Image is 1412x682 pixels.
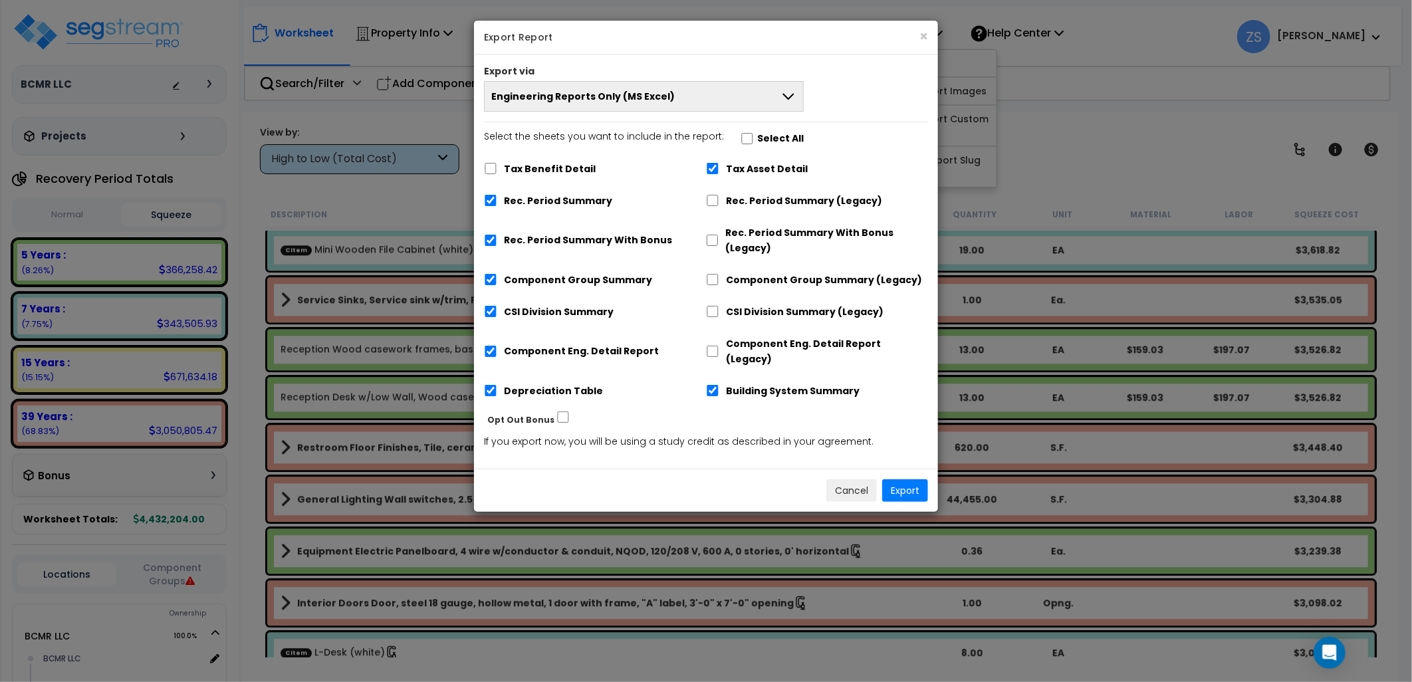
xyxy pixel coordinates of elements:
[504,193,612,209] label: Rec. Period Summary
[726,193,882,209] label: Rec. Period Summary (Legacy)
[1314,637,1346,669] div: Open Intercom Messenger
[487,412,554,427] label: Opt Out Bonus
[491,90,675,103] span: Engineering Reports Only (MS Excel)
[882,479,928,502] button: Export
[484,81,804,112] button: Engineering Reports Only (MS Excel)
[504,304,614,320] label: CSI Division Summary
[504,384,603,399] label: Depreciation Table
[757,131,804,146] label: Select All
[741,133,754,144] input: Select the sheets you want to include in the report:Select All
[725,225,928,256] label: Rec. Period Summary With Bonus (Legacy)
[484,129,724,145] p: Select the sheets you want to include in the report:
[484,434,928,450] p: If you export now, you will be using a study credit as described in your agreement.
[726,273,922,288] label: Component Group Summary (Legacy)
[484,64,534,78] label: Export via
[726,384,860,399] label: Building System Summary
[504,273,652,288] label: Component Group Summary
[484,31,928,44] h5: Export Report
[726,304,883,320] label: CSI Division Summary (Legacy)
[504,233,672,248] label: Rec. Period Summary With Bonus
[726,336,928,367] label: Component Eng. Detail Report (Legacy)
[919,29,928,43] button: ×
[726,162,808,177] label: Tax Asset Detail
[504,344,659,359] label: Component Eng. Detail Report
[826,479,877,502] button: Cancel
[504,162,596,177] label: Tax Benefit Detail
